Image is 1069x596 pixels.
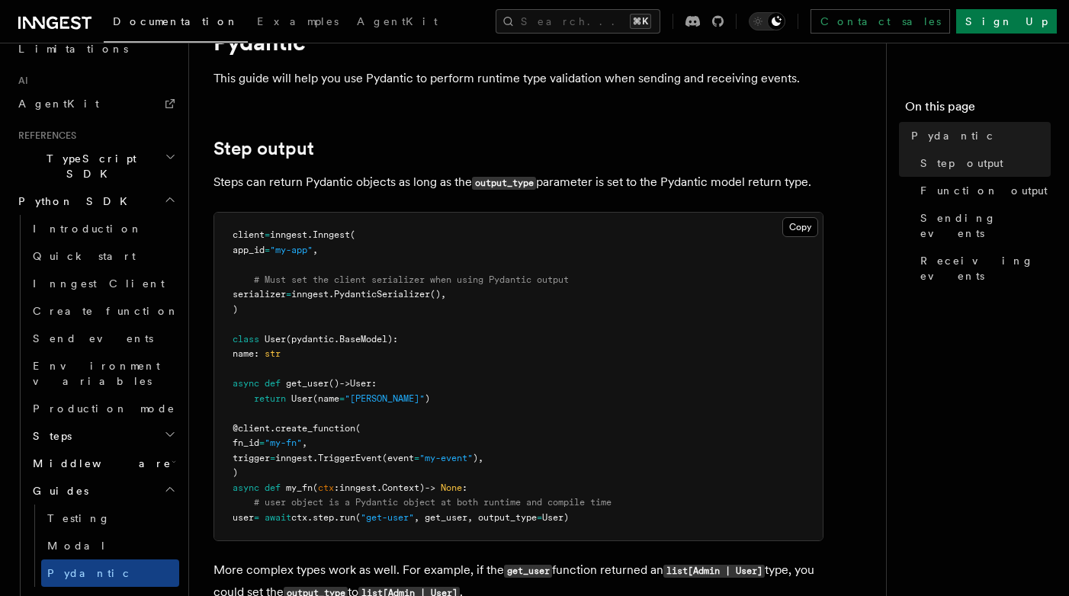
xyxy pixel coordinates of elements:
span: # Must set the client serializer when using Pydantic output [254,274,569,285]
span: User: [350,378,377,389]
span: . [377,482,382,493]
span: AI [12,75,28,87]
a: Create function [27,297,179,325]
span: . [334,512,339,523]
span: # user object is a Pydantic object at both runtime and compile time [254,497,612,508]
span: inngest. [275,453,318,463]
span: Inngest Client [33,277,165,290]
a: Receiving events [914,247,1051,290]
span: inngest. [291,289,334,300]
span: Production mode [33,402,175,415]
span: app_id [233,245,265,255]
span: AgentKit [18,98,99,110]
span: User [265,334,286,344]
a: Production mode [27,395,179,422]
button: TypeScript SDK [12,145,179,187]
span: Send events [33,332,153,344]
span: pydantic [291,334,334,344]
span: get_user [286,378,329,389]
span: def [265,482,281,493]
button: Guides [27,477,179,505]
span: , [302,437,307,448]
span: class [233,334,259,344]
a: Pydantic [41,559,179,587]
span: = [265,229,270,240]
span: ): [387,334,398,344]
a: Sending events [914,204,1051,247]
a: Step output [914,149,1051,177]
p: This guide will help you use Pydantic to perform runtime type validation when sending and receivi... [213,68,823,89]
span: run [339,512,355,523]
span: = [286,289,291,300]
span: ( [313,482,318,493]
span: Documentation [113,15,239,27]
span: , [313,245,318,255]
span: await [265,512,291,523]
span: Guides [27,483,88,498]
span: Introduction [33,223,143,235]
span: Step output [920,155,1003,171]
span: : [254,348,259,359]
span: async [233,378,259,389]
a: Inngest Client [27,270,179,297]
span: Receiving events [920,253,1051,284]
span: Quick start [33,250,136,262]
span: -> [339,378,350,389]
span: Function output [920,183,1048,198]
span: = [254,512,259,523]
span: TriggerEvent [318,453,382,463]
span: @client [233,423,270,434]
span: . [334,334,339,344]
a: Testing [41,505,179,532]
p: Steps can return Pydantic objects as long as the parameter is set to the Pydantic model return type. [213,171,823,194]
span: Sending events [920,210,1051,241]
span: ( [355,512,361,523]
span: Pydantic [47,567,131,579]
span: ), [473,453,483,463]
span: None [441,482,462,493]
span: ctx [318,482,334,493]
a: Quick start [27,242,179,270]
span: ctx [291,512,307,523]
span: Pydantic [911,128,995,143]
a: Step output [213,138,314,159]
code: get_user [504,565,552,578]
span: "my-app" [270,245,313,255]
button: Python SDK [12,187,179,215]
span: BaseModel [339,334,387,344]
button: Toggle dark mode [749,12,785,30]
a: Documentation [104,5,248,43]
span: my_fn [286,482,313,493]
span: -> [425,482,435,493]
span: , get_user, output_type [414,512,537,523]
span: Inngest [313,229,350,240]
span: Create function [33,305,179,317]
a: AgentKit [348,5,447,41]
span: create_function [275,423,355,434]
span: client [233,229,265,240]
button: Search...⌘K [496,9,660,34]
span: Steps [27,428,72,444]
a: Modal [41,532,179,559]
span: Limitations [18,43,128,55]
span: = [414,453,419,463]
span: inngest [270,229,307,240]
span: = [259,437,265,448]
span: . [307,512,313,523]
span: name [233,348,254,359]
span: TypeScript SDK [12,151,165,181]
span: References [12,130,76,142]
span: "my-event" [419,453,473,463]
span: (), [430,289,446,300]
a: Environment variables [27,352,179,395]
span: : [462,482,467,493]
span: return [254,393,286,404]
code: output_type [472,177,536,190]
span: Examples [257,15,339,27]
a: Limitations [12,35,179,62]
span: User [291,393,313,404]
div: Guides [27,505,179,587]
span: ( [286,334,291,344]
span: Testing [47,512,111,524]
span: (event [382,453,414,463]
